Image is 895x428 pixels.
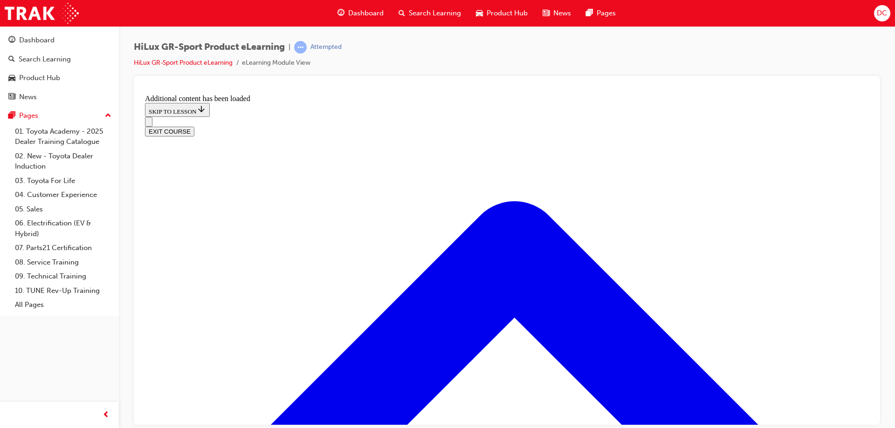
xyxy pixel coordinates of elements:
[8,93,15,102] span: news-icon
[337,7,344,19] span: guage-icon
[4,30,115,107] button: DashboardSearch LearningProduct HubNews
[134,42,285,53] span: HiLux GR-Sport Product eLearning
[11,174,115,188] a: 03. Toyota For Life
[586,7,593,19] span: pages-icon
[7,17,65,24] span: SKIP TO LESSON
[11,298,115,312] a: All Pages
[4,88,115,106] a: News
[11,202,115,217] a: 05. Sales
[242,58,310,68] li: eLearning Module View
[19,73,60,83] div: Product Hub
[8,74,15,82] span: car-icon
[874,5,890,21] button: DC
[4,26,11,36] button: Open navigation menu
[11,149,115,174] a: 02. New - Toyota Dealer Induction
[289,42,290,53] span: |
[399,7,405,19] span: search-icon
[134,59,233,67] a: HiLux GR-Sport Product eLearning
[11,124,115,149] a: 01. Toyota Academy - 2025 Dealer Training Catalogue
[597,8,616,19] span: Pages
[476,7,483,19] span: car-icon
[487,8,528,19] span: Product Hub
[11,255,115,270] a: 08. Service Training
[4,107,115,124] button: Pages
[8,112,15,120] span: pages-icon
[11,284,115,298] a: 10. TUNE Rev-Up Training
[294,41,307,54] span: learningRecordVerb_ATTEMPT-icon
[553,8,571,19] span: News
[468,4,535,23] a: car-iconProduct Hub
[19,35,55,46] div: Dashboard
[4,26,728,46] nav: Navigation menu
[5,3,79,24] img: Trak
[19,54,71,65] div: Search Learning
[19,92,37,102] div: News
[19,110,38,121] div: Pages
[8,55,15,64] span: search-icon
[11,188,115,202] a: 04. Customer Experience
[310,43,342,52] div: Attempted
[103,409,110,421] span: prev-icon
[409,8,461,19] span: Search Learning
[348,8,384,19] span: Dashboard
[4,51,115,68] a: Search Learning
[330,4,391,23] a: guage-iconDashboard
[11,269,115,284] a: 09. Technical Training
[4,32,115,49] a: Dashboard
[877,8,887,19] span: DC
[8,36,15,45] span: guage-icon
[11,216,115,241] a: 06. Electrification (EV & Hybrid)
[535,4,578,23] a: news-iconNews
[4,12,69,26] button: SKIP TO LESSON
[4,69,115,87] a: Product Hub
[105,110,111,122] span: up-icon
[4,4,728,12] div: Additional content has been loaded
[578,4,623,23] a: pages-iconPages
[391,4,468,23] a: search-iconSearch Learning
[11,241,115,255] a: 07. Parts21 Certification
[543,7,550,19] span: news-icon
[4,36,53,46] button: EXIT COURSE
